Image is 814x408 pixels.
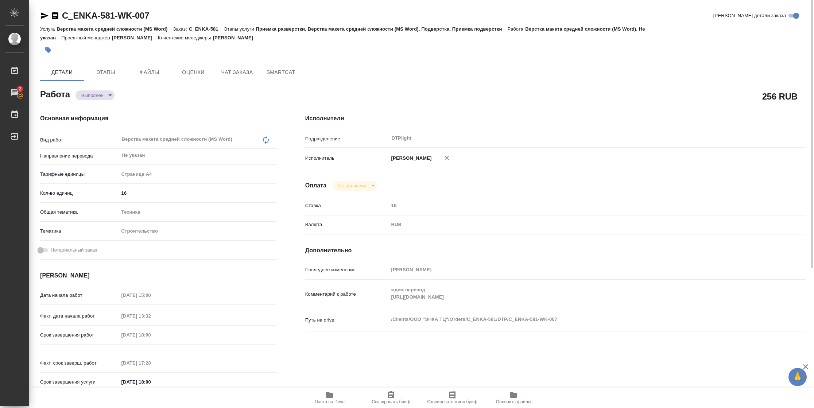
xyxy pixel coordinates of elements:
textarea: ждем перевод [URL][DOMAIN_NAME] [389,284,764,303]
span: Папка на Drive [315,399,345,404]
button: Скопировать ссылку [51,11,59,20]
p: Кол-во единиц [40,190,119,197]
span: Скопировать бриф [372,399,410,404]
div: Техника [119,206,276,218]
span: Оценки [176,68,211,77]
p: Верстка макета средней сложности (MS Word) [57,26,173,32]
input: Пустое поле [389,264,764,275]
p: Этапы услуги [224,26,256,32]
p: Клиентские менеджеры [158,35,213,40]
h4: Исполнители [305,114,806,123]
p: Валюта [305,221,389,228]
p: Приемка разверстки, Верстка макета средней сложности (MS Word), Подверстка, Приемка подверстки [256,26,508,32]
p: Услуга [40,26,57,32]
p: Подразделение [305,135,389,143]
span: Этапы [88,68,123,77]
button: Добавить тэг [40,42,56,58]
p: Работа [508,26,526,32]
h4: Оплата [305,181,327,190]
p: Вид работ [40,136,119,144]
p: Направление перевода [40,152,119,160]
p: [PERSON_NAME] [213,35,259,40]
span: [PERSON_NAME] детали заказа [713,12,786,19]
input: ✎ Введи что-нибудь [119,188,276,198]
a: C_ENKA-581-WK-007 [62,11,149,20]
button: Скопировать бриф [360,388,422,408]
div: Строительство [119,225,276,237]
h4: Основная информация [40,114,276,123]
span: 2 [14,85,26,93]
button: Выполнен [79,92,106,98]
button: Папка на Drive [299,388,360,408]
span: Обновить файлы [496,399,531,404]
p: Общая тематика [40,209,119,216]
span: Нотариальный заказ [51,246,97,254]
p: Проектный менеджер [61,35,112,40]
button: Не оплачена [336,183,368,189]
span: Детали [44,68,80,77]
a: 2 [2,83,27,102]
button: Удалить исполнителя [439,150,455,166]
div: Выполнен [75,90,115,100]
div: RUB [389,218,764,231]
p: Срок завершения услуги [40,378,119,386]
p: Факт. дата начала работ [40,312,119,320]
h4: [PERSON_NAME] [40,271,276,280]
textarea: /Clients/ООО "ЭНКА ТЦ"/Orders/C_ENKA-581/DTP/C_ENKA-581-WK-007 [389,313,764,326]
p: Исполнитель [305,155,389,162]
h2: Работа [40,87,70,100]
input: Пустое поле [389,200,764,211]
p: C_ENKA-581 [189,26,224,32]
button: Скопировать ссылку для ЯМессенджера [40,11,49,20]
input: Пустое поле [119,330,183,340]
span: Файлы [132,68,167,77]
span: 🙏 [791,369,804,385]
p: Факт. срок заверш. работ [40,360,119,367]
span: Скопировать мини-бриф [427,399,477,404]
p: [PERSON_NAME] [112,35,158,40]
div: Выполнен [332,181,377,191]
p: Путь на drive [305,316,389,324]
p: [PERSON_NAME] [389,155,432,162]
p: Дата начала работ [40,292,119,299]
p: Заказ: [173,26,189,32]
button: 🙏 [788,368,807,386]
input: Пустое поле [119,290,183,300]
p: Тарифные единицы [40,171,119,178]
p: Ставка [305,202,389,209]
input: Пустое поле [119,311,183,321]
input: ✎ Введи что-нибудь [119,377,183,387]
button: Обновить файлы [483,388,544,408]
span: Чат заказа [220,68,255,77]
button: Скопировать мини-бриф [422,388,483,408]
p: Комментарий к работе [305,291,389,298]
span: SmartCat [263,68,298,77]
input: Пустое поле [119,358,183,368]
p: Срок завершения работ [40,331,119,339]
p: Последнее изменение [305,266,389,273]
h2: 256 RUB [762,90,798,102]
p: Тематика [40,228,119,235]
div: Страница А4 [119,168,276,180]
h4: Дополнительно [305,246,806,255]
